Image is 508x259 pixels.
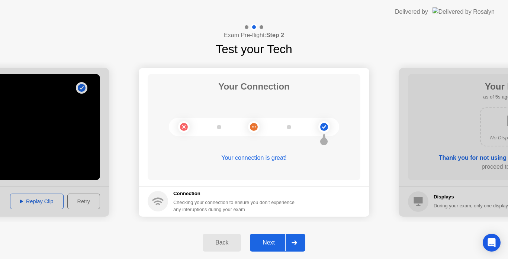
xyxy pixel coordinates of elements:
h1: Test your Tech [216,40,292,58]
button: Back [203,234,241,252]
h1: Your Connection [218,80,290,93]
h4: Exam Pre-flight: [224,31,284,40]
div: Delivered by [395,7,428,16]
img: Delivered by Rosalyn [433,7,495,16]
div: Your connection is great! [148,153,360,162]
button: Next [250,234,305,252]
div: Checking your connection to ensure you don’t experience any interuptions during your exam [173,199,299,213]
h5: Connection [173,190,299,197]
div: Back [205,239,239,246]
div: Next [252,239,285,246]
b: Step 2 [266,32,284,38]
div: Open Intercom Messenger [483,234,501,252]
